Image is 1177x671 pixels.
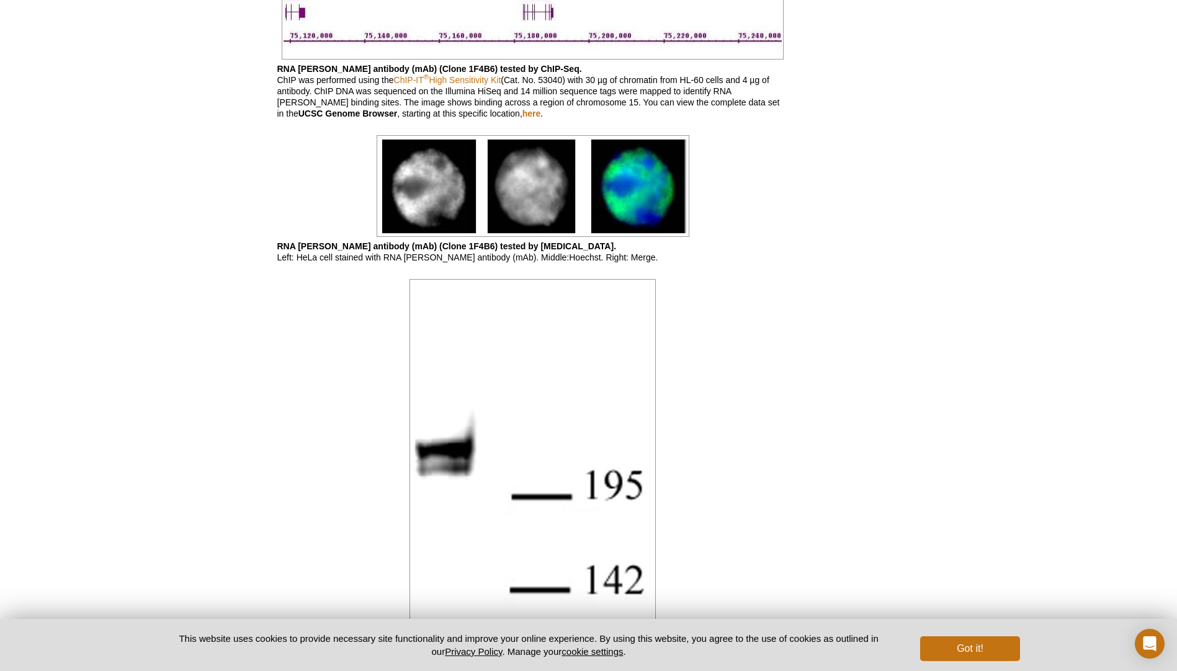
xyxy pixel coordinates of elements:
[277,241,789,263] p: Left: HeLa cell stained with RNA [PERSON_NAME] antibody (mAb). Middle:Hoechst. Right: Merge.
[277,241,617,251] b: RNA [PERSON_NAME] antibody (mAb) (Clone 1F4B6) tested by [MEDICAL_DATA].
[445,646,502,657] a: Privacy Policy
[298,109,397,118] b: UCSC Genome Browser
[377,135,689,237] img: RNA pol II antibody (mAb) tested by immunofluorescence.
[158,632,900,658] p: This website uses cookies to provide necessary site functionality and improve your online experie...
[562,646,623,657] button: cookie settings
[277,63,789,119] p: ChIP was performed using the (Cat. No. 53040) with 30 µg of chromatin from HL-60 cells and 4 µg o...
[1135,629,1165,659] div: Open Intercom Messenger
[424,73,429,81] sup: ®
[522,109,541,118] a: here
[920,636,1019,661] button: Got it!
[394,75,501,85] a: ChIP-IT®High Sensitivity Kit
[277,64,582,74] b: RNA [PERSON_NAME] antibody (mAb) (Clone 1F4B6) tested by ChIP-Seq.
